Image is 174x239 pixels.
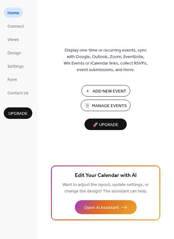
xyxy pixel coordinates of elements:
[7,37,19,43] span: Views
[62,181,149,196] span: Want to adjust the layout, update settings, or change the design? The assistant can help.
[4,47,25,58] a: Design
[85,119,127,130] button: 🚀 Upgrade
[8,110,28,117] span: Upgrade
[4,107,32,119] button: Upgrade
[81,100,130,111] button: Manage Events
[88,121,123,129] span: 🚀 Upgrade
[7,63,24,70] span: Settings
[4,61,27,71] a: Settings
[7,23,24,30] span: Connect
[75,171,137,180] span: Edit Your Calendar with AI
[81,85,130,97] button: Add New Event
[75,200,137,214] button: Open AI Assistant
[7,77,17,83] span: Form
[7,10,19,16] span: Home
[7,90,29,97] span: Contact Us
[64,47,148,73] span: Display one-time or recurring events, sync with Google, Outlook, Zoom, Eventbrite, Wix Events or ...
[4,88,32,98] a: Contact Us
[4,21,28,31] a: Connect
[4,34,23,44] a: Views
[4,7,23,18] a: Home
[7,50,21,56] span: Design
[92,103,127,109] span: Manage Events
[4,74,21,84] a: Form
[84,205,119,211] span: Open AI Assistant
[93,88,126,95] span: Add New Event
